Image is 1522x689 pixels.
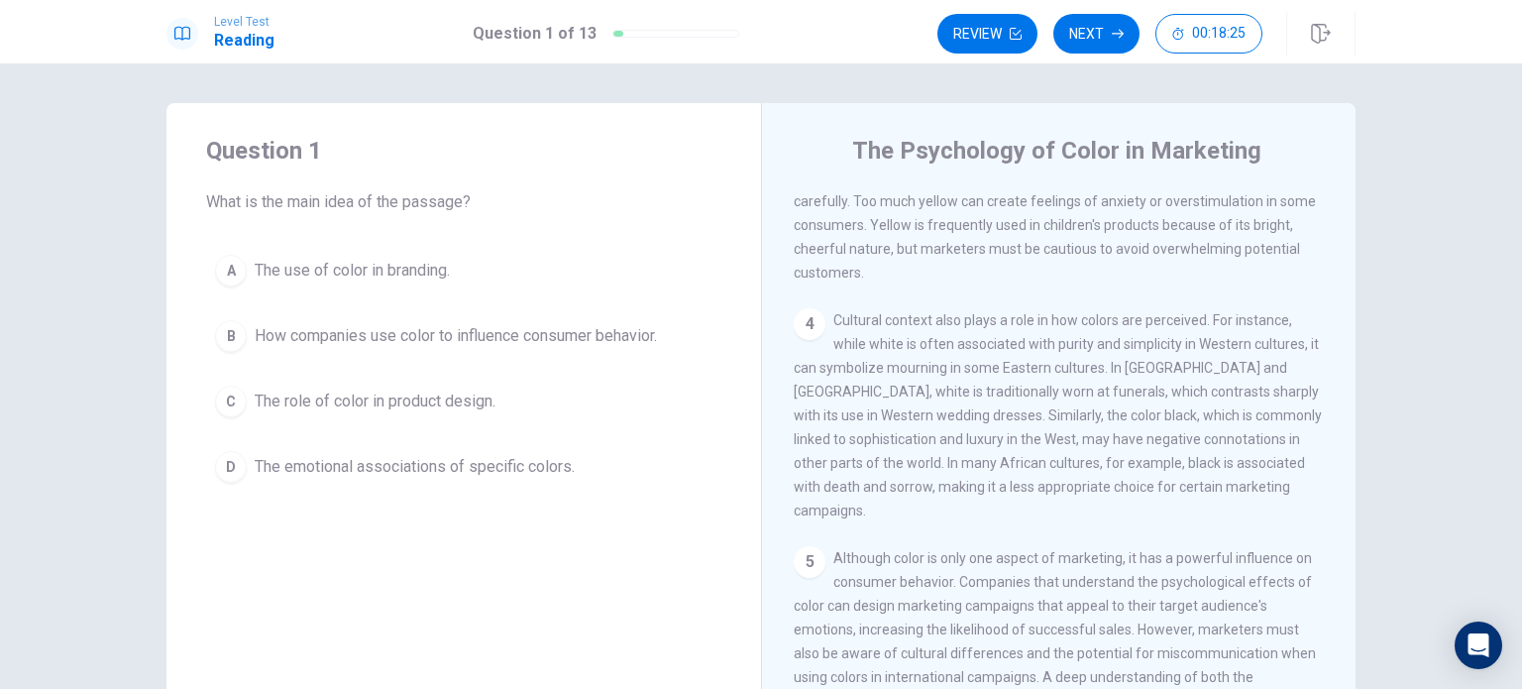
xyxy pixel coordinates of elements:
span: 00:18:25 [1192,26,1246,42]
button: BHow companies use color to influence consumer behavior. [206,311,721,361]
span: The use of color in branding. [255,259,450,283]
h4: Question 1 [206,135,721,167]
button: DThe emotional associations of specific colors. [206,442,721,492]
div: C [215,386,247,417]
button: 00:18:25 [1155,14,1262,54]
span: How companies use color to influence consumer behavior. [255,324,657,348]
button: AThe use of color in branding. [206,246,721,295]
span: The role of color in product design. [255,390,495,413]
div: 4 [794,308,825,340]
div: Open Intercom Messenger [1455,622,1502,669]
span: What is the main idea of the passage? [206,190,721,214]
button: Review [937,14,1037,54]
span: Cultural context also plays a role in how colors are perceived. For instance, while white is ofte... [794,312,1322,518]
h1: Reading [214,29,274,53]
div: B [215,320,247,352]
h4: The Psychology of Color in Marketing [852,135,1261,167]
div: A [215,255,247,287]
div: D [215,451,247,483]
button: Next [1053,14,1140,54]
span: Level Test [214,15,274,29]
button: CThe role of color in product design. [206,377,721,426]
span: The emotional associations of specific colors. [255,455,575,479]
h1: Question 1 of 13 [473,22,597,46]
div: 5 [794,546,825,578]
